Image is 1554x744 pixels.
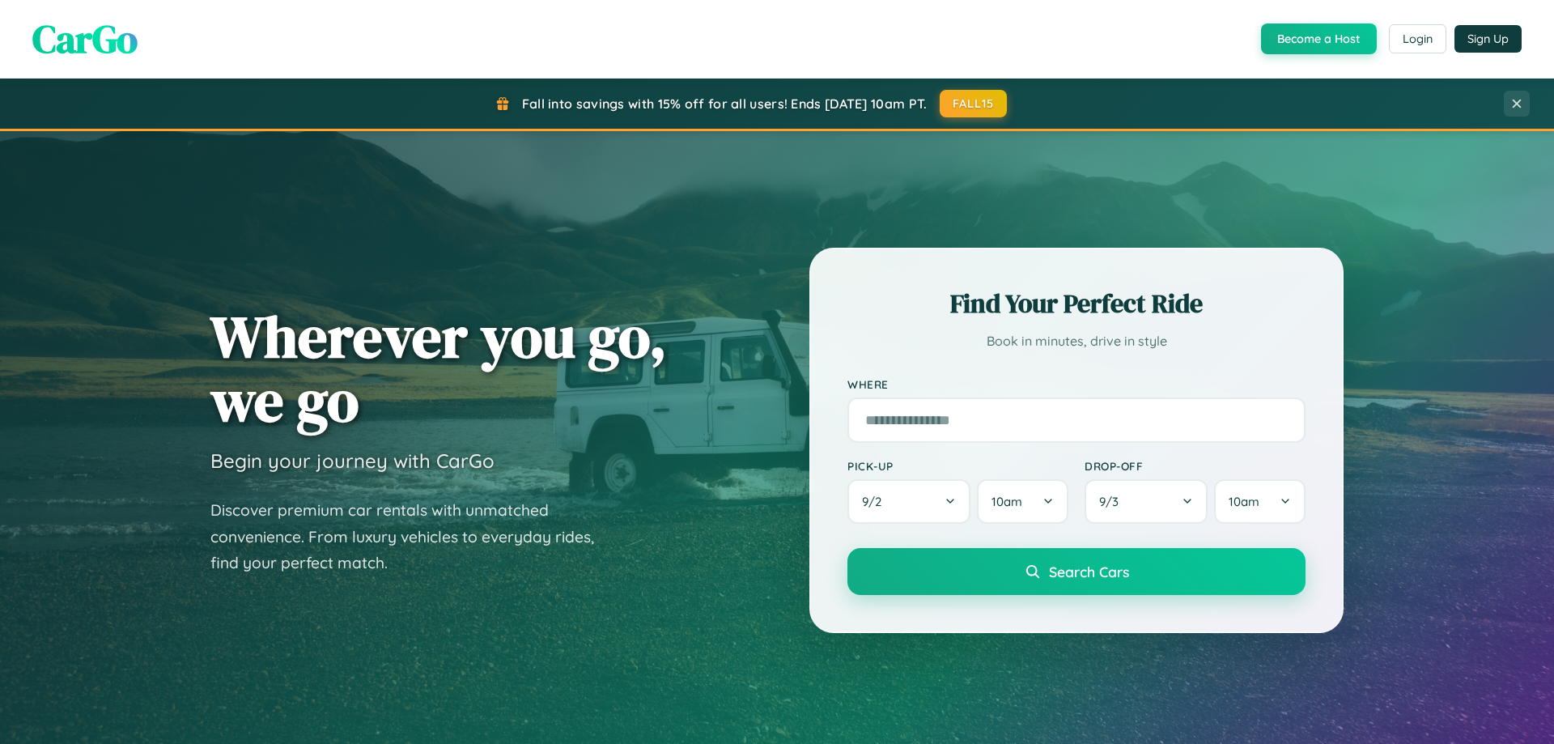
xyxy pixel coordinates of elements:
[522,96,928,112] span: Fall into savings with 15% off for all users! Ends [DATE] 10am PT.
[210,449,495,473] h3: Begin your journey with CarGo
[991,494,1022,509] span: 10am
[1389,24,1446,53] button: Login
[1229,494,1259,509] span: 10am
[1085,479,1208,524] button: 9/3
[1214,479,1306,524] button: 10am
[210,304,667,432] h1: Wherever you go, we go
[1099,494,1127,509] span: 9 / 3
[847,377,1306,391] label: Where
[847,479,970,524] button: 9/2
[977,479,1068,524] button: 10am
[1085,459,1306,473] label: Drop-off
[32,12,138,66] span: CarGo
[862,494,890,509] span: 9 / 2
[847,329,1306,353] p: Book in minutes, drive in style
[940,90,1008,117] button: FALL15
[1454,25,1522,53] button: Sign Up
[847,459,1068,473] label: Pick-up
[847,548,1306,595] button: Search Cars
[1049,563,1129,580] span: Search Cars
[1261,23,1377,54] button: Become a Host
[210,497,615,576] p: Discover premium car rentals with unmatched convenience. From luxury vehicles to everyday rides, ...
[847,286,1306,321] h2: Find Your Perfect Ride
